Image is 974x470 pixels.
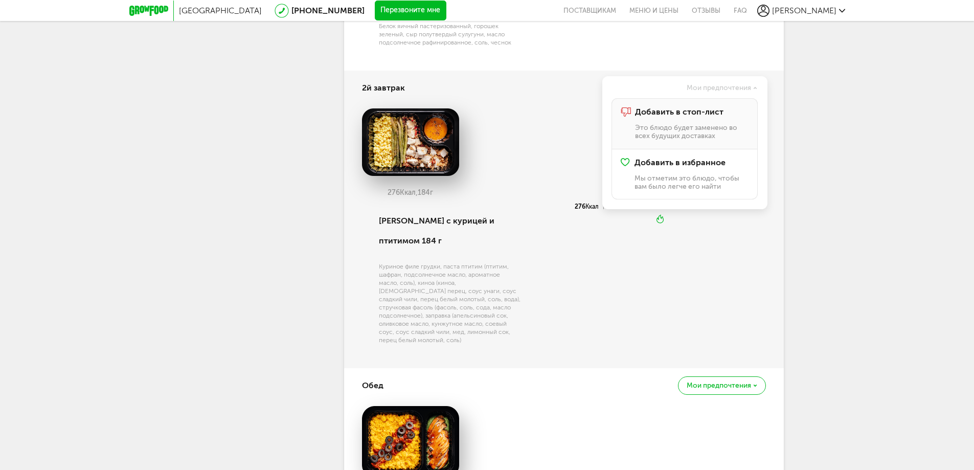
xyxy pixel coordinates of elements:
[375,1,446,21] button: Перезвоните мне
[631,205,648,209] div: 12
[291,6,365,15] a: [PHONE_NUMBER]
[362,376,383,395] h4: Обед
[635,107,723,117] span: Добавить в стоп-лист
[635,124,748,140] p: Это блюдо будет заменено во всех будущих доставках
[575,205,604,209] div: 276
[635,174,748,190] p: Мы отметим это блюдо, чтобы вам было легче его найти
[687,84,751,92] span: Мои предпочтения
[609,205,625,209] div: 13
[585,203,599,210] span: Ккал
[687,382,751,389] span: Мои предпочтения
[430,188,433,197] span: г
[362,78,405,98] h4: 2й завтрак
[362,108,459,176] img: big_nepMeQDfM6YTahXD.png
[379,262,520,344] div: Куриное филе грудки, паста птитим (птитим, шафран, подсолнечное масло, ароматное масло, соль), ки...
[772,6,836,15] span: [PERSON_NAME]
[379,204,520,258] div: [PERSON_NAME] с курицей и птитимом 184 г
[362,189,459,197] div: 276 184
[635,158,726,167] span: Добавить в избранное
[654,205,665,209] div: 29
[179,6,262,15] span: [GEOGRAPHIC_DATA]
[400,188,418,197] span: Ккал,
[379,22,520,47] div: Белок яичный пастеризованный, горошек зеленый, сыр полутвердый сулугуни, масло подсолнечное рафин...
